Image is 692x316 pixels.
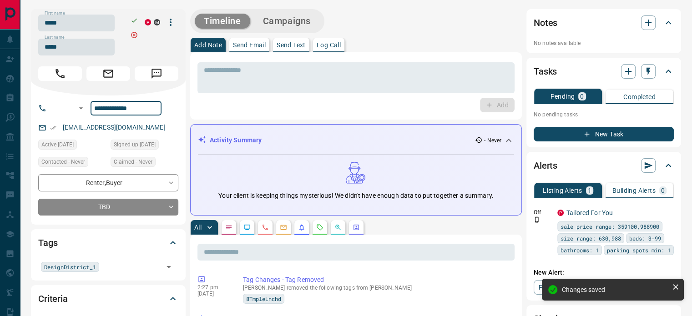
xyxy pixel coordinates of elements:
svg: Push Notification Only [534,216,540,223]
p: Add Note [194,42,222,48]
span: sale price range: 359100,988900 [561,222,659,231]
p: Off [534,208,552,216]
p: [DATE] [197,291,229,297]
svg: Email Verified [50,125,56,131]
h2: Alerts [534,158,557,173]
span: parking spots min: 1 [607,246,671,255]
div: mrloft.ca [154,19,160,25]
a: [EMAIL_ADDRESS][DOMAIN_NAME] [63,124,166,131]
div: Tue Mar 22 2022 [38,140,106,152]
h2: Notes [534,15,557,30]
p: Building Alerts [612,187,656,194]
p: No notes available [534,39,674,47]
svg: Agent Actions [353,224,360,231]
p: No pending tasks [534,108,674,121]
span: size range: 630,988 [561,234,621,243]
svg: Calls [262,224,269,231]
button: Timeline [195,14,250,29]
button: Open [162,261,175,273]
p: Listing Alerts [543,187,582,194]
p: 0 [580,93,584,100]
div: Criteria [38,288,178,310]
span: bathrooms: 1 [561,246,599,255]
span: DesignDistrict_1 [44,262,96,271]
span: Claimed - Never [114,157,152,166]
h2: Tasks [534,64,557,79]
a: Property [534,280,581,295]
p: Your client is keeping things mysterious! We didn't have enough data to put together a summary. [218,191,493,201]
p: Tag Changes - Tag Removed [243,275,511,285]
p: Send Text [277,42,306,48]
div: property.ca [145,19,151,25]
svg: Emails [280,224,287,231]
p: [PERSON_NAME] removed the following tags from [PERSON_NAME] [243,285,511,291]
svg: Lead Browsing Activity [243,224,251,231]
p: 2:27 pm [197,284,229,291]
div: Changes saved [562,286,668,293]
p: 0 [661,187,665,194]
p: Completed [623,94,656,100]
div: Mon Oct 01 2012 [111,140,178,152]
span: 8TmpleLnchd [246,294,281,303]
h2: Tags [38,236,57,250]
svg: Notes [225,224,232,231]
div: Renter , Buyer [38,174,178,191]
p: 1 [588,187,591,194]
svg: Requests [316,224,323,231]
div: TBD [38,199,178,216]
p: Activity Summary [210,135,262,145]
span: beds: 3-99 [629,234,661,243]
span: Contacted - Never [41,157,85,166]
a: Tailored For You [566,209,613,216]
span: Signed up [DATE] [114,140,156,149]
span: Message [135,66,178,81]
div: Activity Summary- Never [198,132,514,149]
button: Open [76,103,86,114]
p: Send Email [233,42,266,48]
span: Call [38,66,82,81]
div: Tasks [534,60,674,82]
div: Alerts [534,155,674,176]
label: Last name [45,35,65,40]
button: New Task [534,127,674,141]
svg: Opportunities [334,224,342,231]
label: First name [45,10,65,16]
div: Notes [534,12,674,34]
button: Campaigns [254,14,320,29]
p: - Never [484,136,501,145]
span: Active [DATE] [41,140,74,149]
p: New Alert: [534,268,674,277]
p: All [194,224,202,231]
div: property.ca [557,210,564,216]
p: Log Call [317,42,341,48]
p: Pending [550,93,575,100]
svg: Listing Alerts [298,224,305,231]
h2: Criteria [38,291,68,306]
span: Email [86,66,130,81]
div: Tags [38,232,178,254]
